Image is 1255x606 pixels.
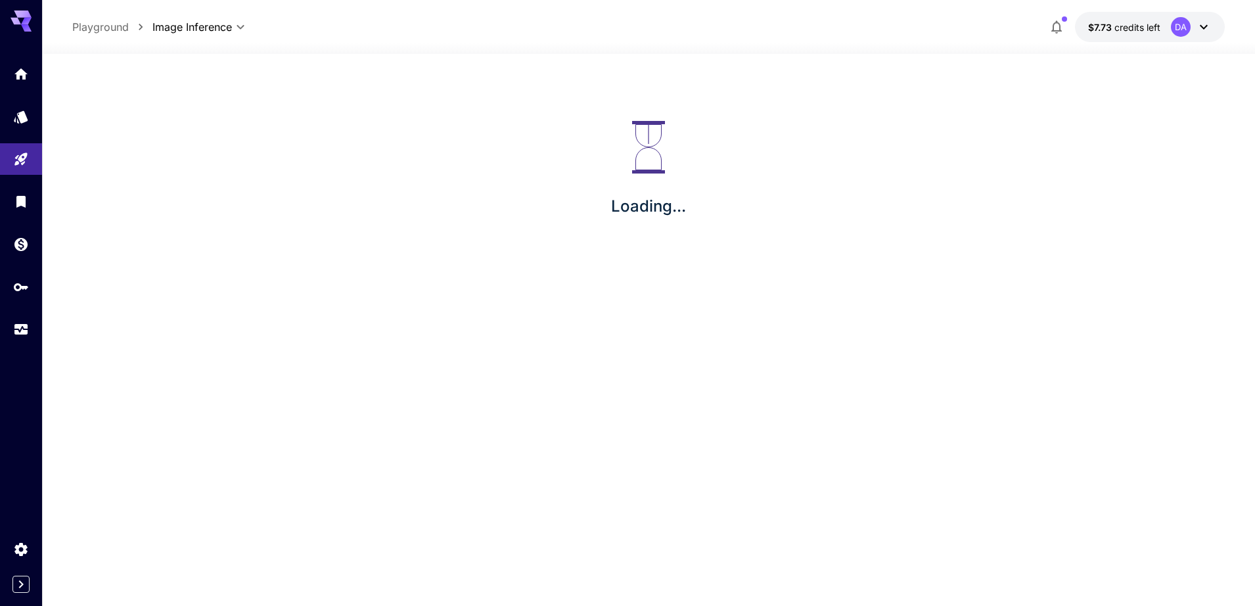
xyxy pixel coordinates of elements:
div: Models [13,108,29,125]
div: Library [13,193,29,210]
button: $7.73028DA [1075,12,1225,42]
button: Expand sidebar [12,576,30,593]
span: credits left [1114,22,1160,33]
div: Wallet [13,236,29,252]
span: Image Inference [152,19,232,35]
div: Settings [13,541,29,557]
div: $7.73028 [1088,20,1160,34]
div: DA [1171,17,1191,37]
div: Playground [13,151,29,168]
span: $7.73 [1088,22,1114,33]
div: API Keys [13,279,29,295]
nav: breadcrumb [72,19,152,35]
a: Playground [72,19,129,35]
p: Loading... [611,195,686,218]
div: Usage [13,321,29,338]
div: Home [13,66,29,82]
